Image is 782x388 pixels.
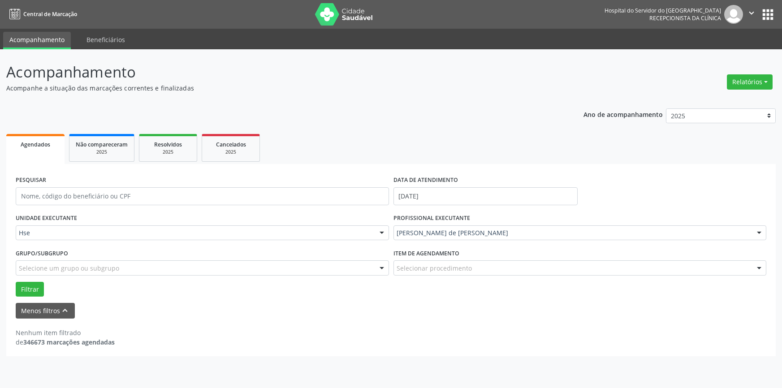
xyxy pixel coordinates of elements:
strong: 346673 marcações agendadas [23,338,115,346]
div: 2025 [76,149,128,155]
span: Não compareceram [76,141,128,148]
span: Resolvidos [154,141,182,148]
div: Hospital do Servidor do [GEOGRAPHIC_DATA] [605,7,721,14]
span: Central de Marcação [23,10,77,18]
label: UNIDADE EXECUTANTE [16,211,77,225]
label: Grupo/Subgrupo [16,246,68,260]
i: keyboard_arrow_up [60,306,70,315]
label: PESQUISAR [16,173,46,187]
span: [PERSON_NAME] de [PERSON_NAME] [397,228,748,237]
input: Selecione um intervalo [393,187,578,205]
i:  [747,8,756,18]
span: Hse [19,228,371,237]
span: Selecione um grupo ou subgrupo [19,263,119,273]
p: Ano de acompanhamento [583,108,663,120]
span: Recepcionista da clínica [649,14,721,22]
button: Filtrar [16,282,44,297]
a: Central de Marcação [6,7,77,22]
p: Acompanhamento [6,61,545,83]
img: img [724,5,743,24]
div: Nenhum item filtrado [16,328,115,337]
p: Acompanhe a situação das marcações correntes e finalizadas [6,83,545,93]
a: Acompanhamento [3,32,71,49]
button: Relatórios [727,74,773,90]
a: Beneficiários [80,32,131,47]
button: apps [760,7,776,22]
label: DATA DE ATENDIMENTO [393,173,458,187]
div: de [16,337,115,347]
span: Selecionar procedimento [397,263,472,273]
button:  [743,5,760,24]
label: PROFISSIONAL EXECUTANTE [393,211,470,225]
button: Menos filtroskeyboard_arrow_up [16,303,75,319]
span: Cancelados [216,141,246,148]
span: Agendados [21,141,50,148]
input: Nome, código do beneficiário ou CPF [16,187,389,205]
div: 2025 [208,149,253,155]
label: Item de agendamento [393,246,459,260]
div: 2025 [146,149,190,155]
